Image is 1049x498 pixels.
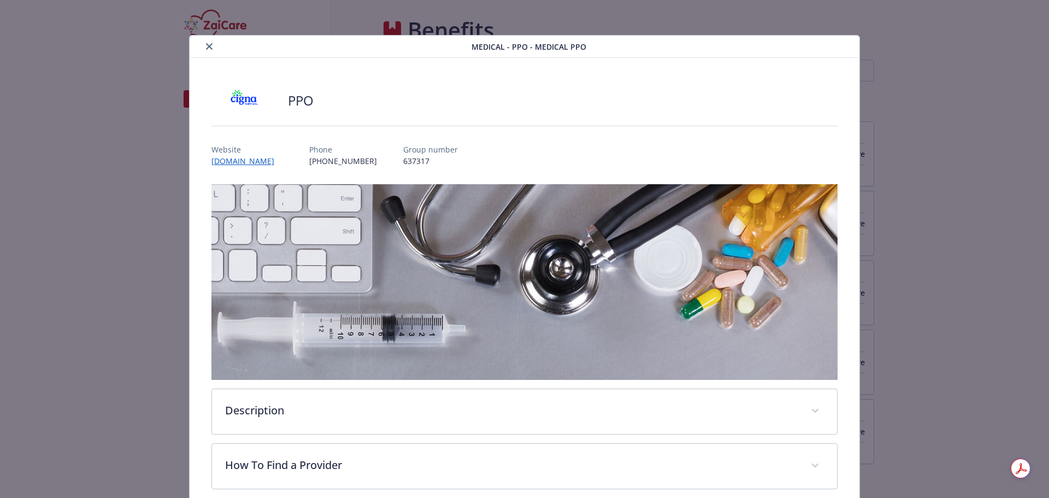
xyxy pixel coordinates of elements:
div: Description [212,389,838,434]
p: 637317 [403,155,458,167]
p: Phone [309,144,377,155]
p: [PHONE_NUMBER] [309,155,377,167]
p: How To Find a Provider [225,457,798,473]
button: close [203,40,216,53]
img: CIGNA [211,84,277,117]
div: How To Find a Provider [212,444,838,489]
h2: PPO [288,91,314,110]
a: [DOMAIN_NAME] [211,156,283,166]
img: banner [211,184,838,380]
p: Description [225,402,798,419]
span: Medical - PPO - Medical PPO [472,41,586,52]
p: Group number [403,144,458,155]
p: Website [211,144,283,155]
